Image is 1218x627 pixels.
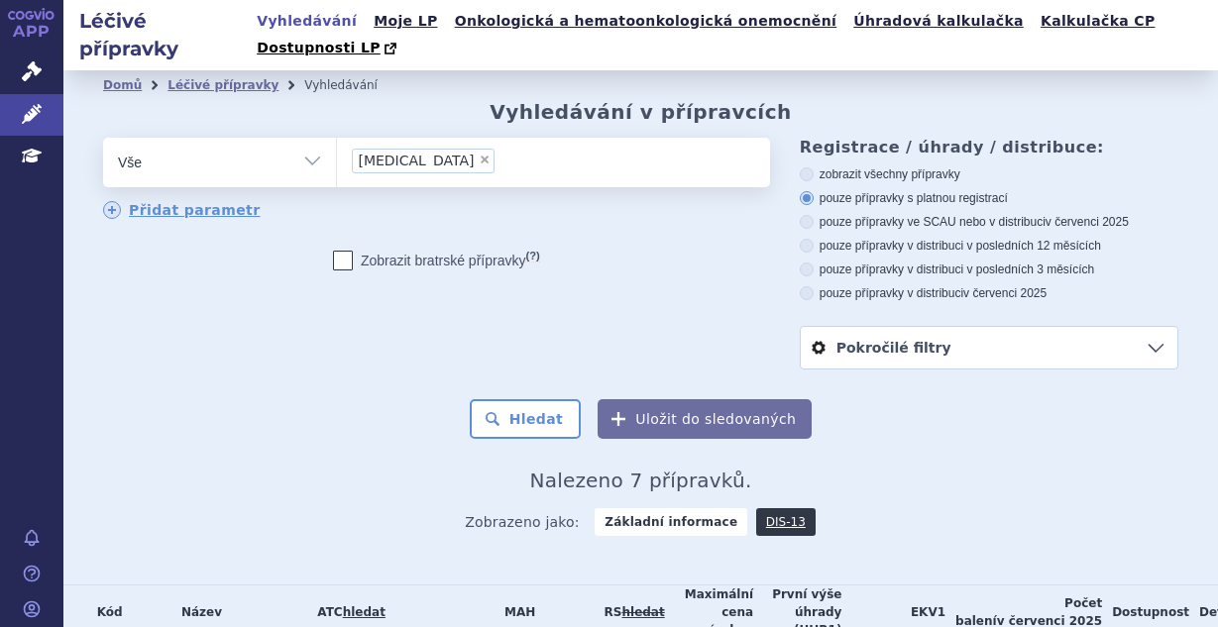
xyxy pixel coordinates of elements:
[449,8,843,35] a: Onkologická a hematoonkologická onemocnění
[800,238,1178,254] label: pouze přípravky v distribuci v posledních 12 měsících
[525,250,539,262] abbr: (?)
[251,8,363,35] a: Vyhledávání
[333,251,540,270] label: Zobrazit bratrské přípravky
[800,214,1178,230] label: pouze přípravky ve SCAU nebo v distribuci
[595,508,747,536] strong: Základní informace
[621,605,664,619] a: vyhledávání neobsahuje žádnou platnou referenční skupinu
[598,399,812,439] button: Uložit do sledovaných
[800,261,1178,277] label: pouze přípravky v distribuci v posledních 3 měsících
[1035,8,1162,35] a: Kalkulačka CP
[343,605,386,619] a: hledat
[500,148,511,172] input: [MEDICAL_DATA]
[479,154,491,165] span: ×
[103,201,261,219] a: Přidat parametr
[358,154,474,167] span: [MEDICAL_DATA]
[530,469,752,492] span: Nalezeno 7 přípravků.
[847,8,1030,35] a: Úhradová kalkulačka
[800,138,1178,157] h3: Registrace / úhrady / distribuce:
[800,166,1178,182] label: zobrazit všechny přípravky
[621,605,664,619] del: hledat
[1046,215,1129,229] span: v červenci 2025
[800,190,1178,206] label: pouze přípravky s platnou registrací
[470,399,582,439] button: Hledat
[490,100,792,124] h2: Vyhledávání v přípravcích
[63,7,251,62] h2: Léčivé přípravky
[963,286,1047,300] span: v červenci 2025
[465,508,580,536] span: Zobrazeno jako:
[801,327,1177,368] a: Pokročilé filtry
[103,78,142,92] a: Domů
[304,70,403,100] li: Vyhledávání
[257,40,381,55] span: Dostupnosti LP
[167,78,278,92] a: Léčivé přípravky
[368,8,443,35] a: Moje LP
[800,285,1178,301] label: pouze přípravky v distribuci
[251,35,406,62] a: Dostupnosti LP
[756,508,816,536] a: DIS-13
